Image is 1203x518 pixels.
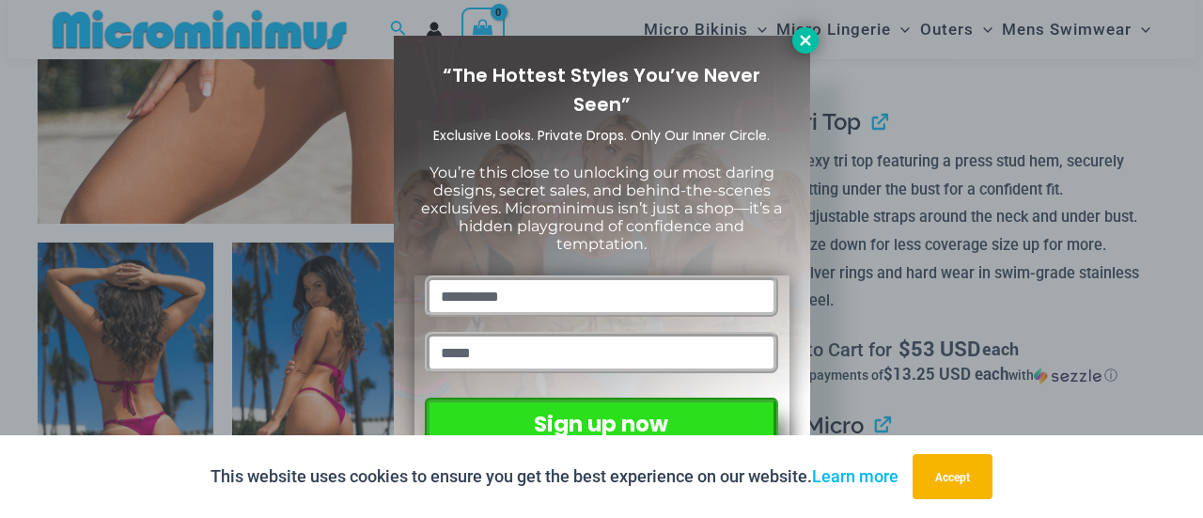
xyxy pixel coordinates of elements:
button: Accept [913,454,992,499]
span: “The Hottest Styles You’ve Never Seen” [443,62,760,118]
span: Exclusive Looks. Private Drops. Only Our Inner Circle. [433,126,770,145]
span: You’re this close to unlocking our most daring designs, secret sales, and behind-the-scenes exclu... [421,164,782,254]
button: Close [792,27,819,54]
p: This website uses cookies to ensure you get the best experience on our website. [211,463,898,491]
a: Learn more [812,466,898,486]
button: Sign up now [425,398,777,451]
